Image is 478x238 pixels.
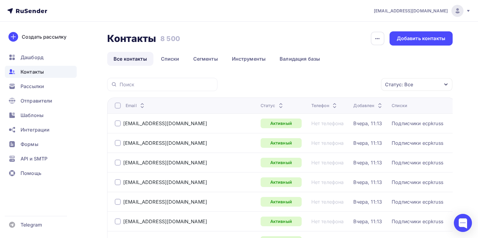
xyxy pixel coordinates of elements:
a: Нет телефона [311,218,344,224]
a: [EMAIL_ADDRESS][DOMAIN_NAME] [374,5,471,17]
a: Вчера, 11:13 [353,120,382,126]
a: [EMAIL_ADDRESS][DOMAIN_NAME] [123,199,207,205]
div: Добавлен [353,103,383,109]
span: Помощь [21,170,41,177]
a: Подписчики ecpkruss [392,120,443,126]
a: Отправители [5,95,77,107]
span: Контакты [21,68,44,75]
a: Сегменты [187,52,224,66]
span: Формы [21,141,38,148]
a: [EMAIL_ADDRESS][DOMAIN_NAME] [123,120,207,126]
div: Телефон [311,103,338,109]
a: Списки [155,52,186,66]
a: [EMAIL_ADDRESS][DOMAIN_NAME] [123,179,207,185]
div: Создать рассылку [22,33,66,40]
a: Нет телефона [311,140,344,146]
span: Рассылки [21,83,44,90]
a: Вчера, 11:13 [353,160,382,166]
a: Нет телефона [311,199,344,205]
a: Вчера, 11:13 [353,218,382,224]
a: Активный [261,197,302,207]
a: Нет телефона [311,120,344,126]
a: Активный [261,119,302,128]
span: Отправители [21,97,53,104]
a: Активный [261,158,302,167]
a: Подписчики ecpkruss [392,140,443,146]
a: Формы [5,138,77,150]
span: Telegram [21,221,42,228]
a: Контакты [5,66,77,78]
button: Статус: Все [381,78,453,91]
a: Все контакты [107,52,153,66]
span: Интеграции [21,126,50,133]
input: Поиск [120,81,214,88]
a: Подписчики ecpkruss [392,179,443,185]
a: Вчера, 11:13 [353,179,382,185]
span: Шаблоны [21,112,43,119]
a: Инструменты [226,52,272,66]
a: Подписчики ecpkruss [392,218,443,224]
span: [EMAIL_ADDRESS][DOMAIN_NAME] [374,8,448,14]
div: Добавить контакты [397,35,445,42]
span: API и SMTP [21,155,47,162]
a: Валидация базы [273,52,326,66]
h2: Контакты [107,33,156,45]
h3: 8 500 [160,34,180,43]
a: [EMAIL_ADDRESS][DOMAIN_NAME] [123,140,207,146]
div: Email [126,103,146,109]
a: Нет телефона [311,179,344,185]
a: Активный [261,217,302,226]
a: Активный [261,177,302,187]
a: Активный [261,138,302,148]
div: Списки [392,103,407,109]
a: Нет телефона [311,160,344,166]
a: Подписчики ecpkruss [392,199,443,205]
a: Рассылки [5,80,77,92]
a: Шаблоны [5,109,77,121]
a: Вчера, 11:13 [353,199,382,205]
span: Дашборд [21,54,43,61]
a: Подписчики ecpkruss [392,160,443,166]
div: Статус: Все [385,81,413,88]
a: [EMAIL_ADDRESS][DOMAIN_NAME] [123,160,207,166]
a: Дашборд [5,51,77,63]
a: Вчера, 11:13 [353,140,382,146]
a: [EMAIL_ADDRESS][DOMAIN_NAME] [123,218,207,224]
div: Статус [261,103,284,109]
